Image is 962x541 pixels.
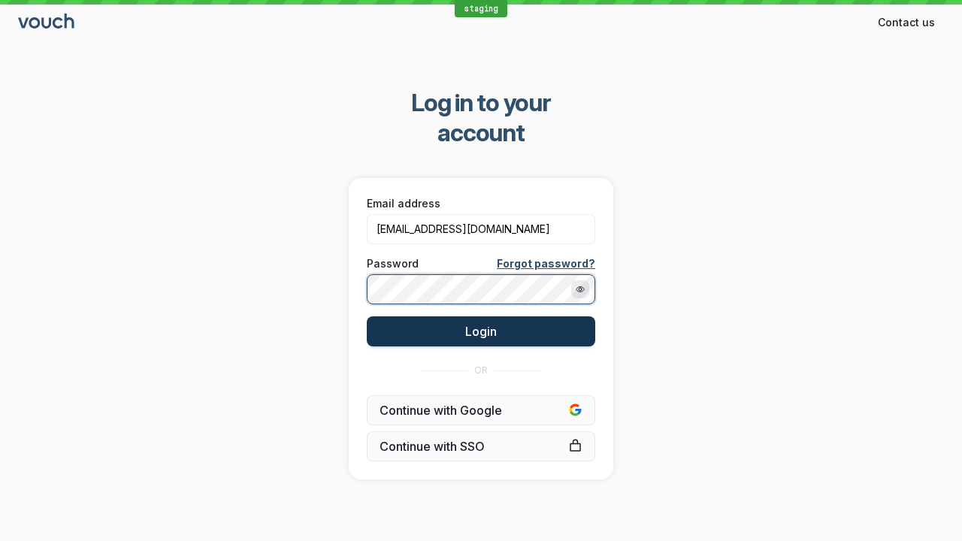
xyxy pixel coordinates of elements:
button: Continue with Google [367,395,595,425]
button: Show password [571,280,589,298]
a: Forgot password? [497,256,595,271]
button: Login [367,316,595,346]
span: Contact us [878,15,935,30]
a: Continue with SSO [367,431,595,461]
button: Contact us [869,11,944,35]
span: Continue with SSO [380,439,582,454]
a: Go to sign in [18,17,77,29]
span: Continue with Google [380,403,582,418]
span: Password [367,256,419,271]
span: OR [474,364,488,376]
span: Log in to your account [369,88,594,148]
span: Email address [367,196,440,211]
span: Login [465,324,497,339]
